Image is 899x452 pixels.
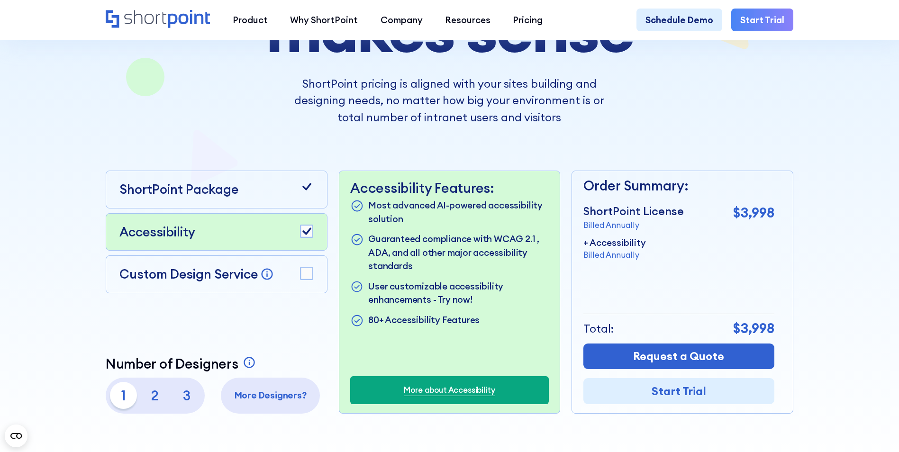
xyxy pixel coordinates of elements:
[368,199,549,226] p: Most advanced AI-powered accessibility solution
[119,223,195,242] p: Accessibility
[728,342,899,452] iframe: Chat Widget
[119,180,238,199] p: ShortPoint Package
[281,75,618,126] p: ShortPoint pricing is aligned with your sites building and designing needs, no matter how big you...
[583,176,774,196] p: Order Summary:
[636,9,722,31] a: Schedule Demo
[350,180,549,196] p: Accessibility Features:
[583,344,774,370] a: Request a Quote
[221,9,279,31] a: Product
[583,203,684,220] p: ShortPoint License
[731,9,793,31] a: Start Trial
[106,356,238,372] p: Number of Designers
[404,384,495,396] a: More about Accessibility
[434,9,501,31] a: Resources
[733,318,774,339] p: $3,998
[583,249,646,261] p: Billed Annually
[290,13,358,27] div: Why ShortPoint
[502,9,554,31] a: Pricing
[279,9,369,31] a: Why ShortPoint
[733,203,774,223] p: $3,998
[119,266,258,282] p: Custom Design Service
[368,232,549,272] p: Guaranteed compliance with WCAG 2.1 , ADA, and all other major accessibility standards
[142,382,169,409] p: 2
[369,9,434,31] a: Company
[368,313,480,328] p: 80+ Accessibility Features
[381,13,423,27] div: Company
[5,425,27,447] button: Open CMP widget
[583,236,646,249] p: + Accessibility
[445,13,490,27] div: Resources
[513,13,543,27] div: Pricing
[583,219,684,231] p: Billed Annually
[233,13,268,27] div: Product
[106,10,210,29] a: Home
[106,356,259,372] a: Number of Designers
[226,389,316,402] p: More Designers?
[583,378,774,404] a: Start Trial
[583,320,614,337] p: Total:
[368,280,549,307] p: User customizable accessibility enhancements - Try now!
[173,382,200,409] p: 3
[110,382,137,409] p: 1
